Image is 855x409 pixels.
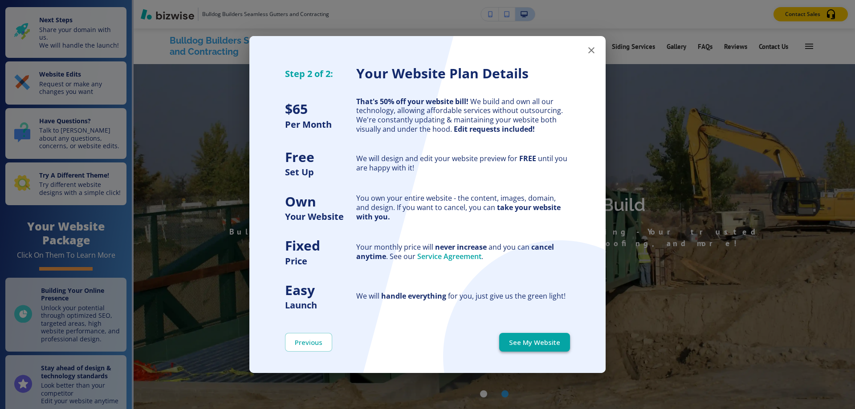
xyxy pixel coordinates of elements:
[356,97,570,134] div: We build and own all our technology, allowing affordable services without outsourcing. We're cons...
[356,242,554,261] strong: cancel anytime
[356,65,570,83] h3: Your Website Plan Details
[825,379,846,400] iframe: Intercom live chat
[356,194,570,221] div: You own your entire website - the content, images, domain, and design. If you want to cancel, you...
[519,154,536,163] strong: FREE
[285,281,315,299] strong: Easy
[285,100,308,118] strong: $ 65
[285,68,356,80] h5: Step 2 of 2:
[381,291,446,301] strong: handle everything
[356,243,570,261] div: Your monthly price will and you can . See our .
[285,236,320,255] strong: Fixed
[285,255,356,267] h5: Price
[356,202,561,222] strong: take your website with you.
[417,251,481,261] a: Service Agreement
[285,118,356,130] h5: Per Month
[285,299,356,311] h5: Launch
[356,292,570,301] div: We will for you, just give us the green light!
[285,166,356,178] h5: Set Up
[285,333,332,352] button: Previous
[285,148,314,166] strong: Free
[285,192,316,211] strong: Own
[285,211,356,223] h5: Your Website
[454,124,535,134] strong: Edit requests included!
[435,242,487,252] strong: never increase
[499,333,570,352] button: See My Website
[356,154,570,173] div: We will design and edit your website preview for until you are happy with it!
[356,97,468,106] strong: That's 50% off your website bill!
